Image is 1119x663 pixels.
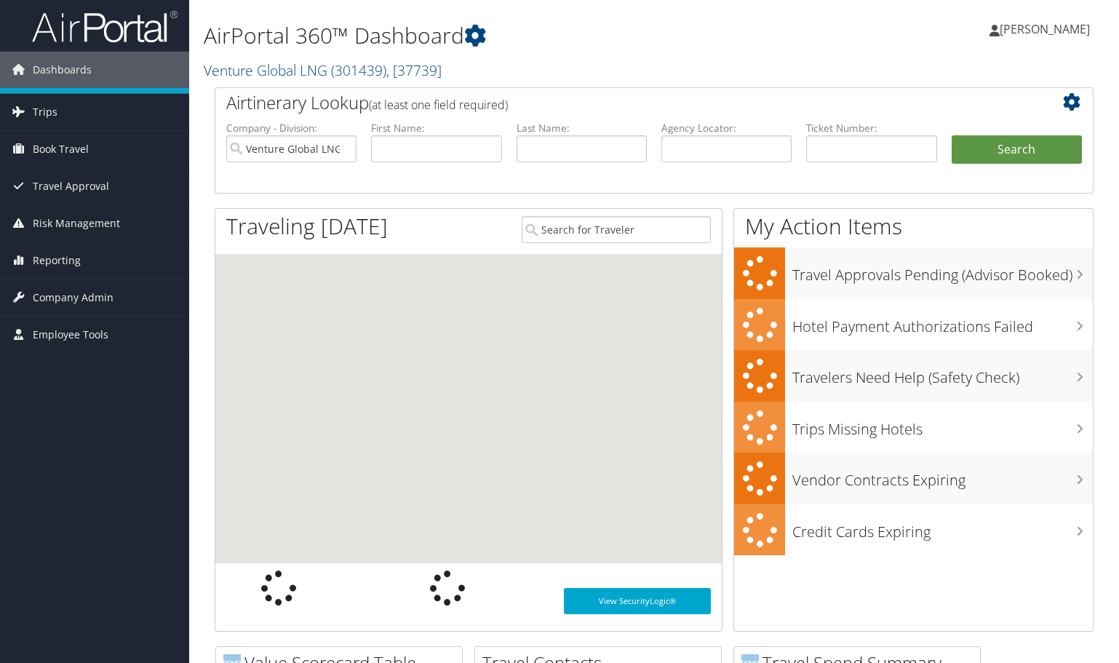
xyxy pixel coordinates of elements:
[792,463,1093,491] h3: Vendor Contracts Expiring
[331,60,386,80] span: ( 301439 )
[386,60,442,80] span: , [ 37739 ]
[792,515,1093,542] h3: Credit Cards Expiring
[204,60,442,80] a: Venture Global LNG
[204,20,804,51] h1: AirPortal 360™ Dashboard
[952,135,1082,164] button: Search
[564,588,711,614] a: View SecurityLogic®
[1000,21,1090,37] span: [PERSON_NAME]
[734,211,1093,242] h1: My Action Items
[33,168,109,205] span: Travel Approval
[734,247,1093,299] a: Travel Approvals Pending (Advisor Booked)
[792,412,1093,440] h3: Trips Missing Hotels
[33,205,120,242] span: Risk Management
[33,131,89,167] span: Book Travel
[734,504,1093,556] a: Credit Cards Expiring
[33,242,81,279] span: Reporting
[33,52,92,88] span: Dashboards
[369,97,508,113] span: (at least one field required)
[806,121,936,135] label: Ticket Number:
[661,121,792,135] label: Agency Locator:
[792,258,1093,285] h3: Travel Approvals Pending (Advisor Booked)
[792,309,1093,337] h3: Hotel Payment Authorizations Failed
[226,211,388,242] h1: Traveling [DATE]
[522,216,711,243] input: Search for Traveler
[33,279,114,316] span: Company Admin
[989,7,1104,51] a: [PERSON_NAME]
[33,317,108,353] span: Employee Tools
[226,121,357,135] label: Company - Division:
[734,453,1093,504] a: Vendor Contracts Expiring
[371,121,501,135] label: First Name:
[32,9,178,44] img: airportal-logo.png
[517,121,647,135] label: Last Name:
[734,299,1093,351] a: Hotel Payment Authorizations Failed
[226,90,1009,115] h2: Airtinerary Lookup
[734,402,1093,453] a: Trips Missing Hotels
[792,360,1093,388] h3: Travelers Need Help (Safety Check)
[734,350,1093,402] a: Travelers Need Help (Safety Check)
[33,94,57,130] span: Trips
